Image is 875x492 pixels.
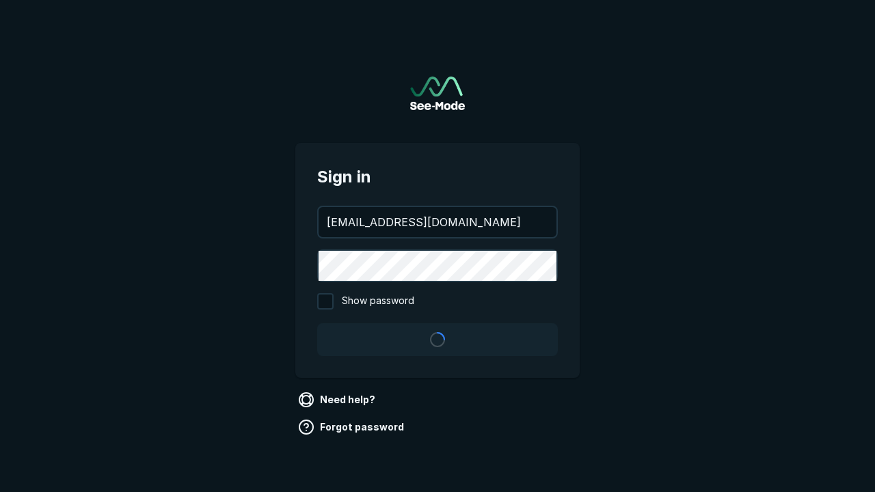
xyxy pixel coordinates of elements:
a: Go to sign in [410,77,465,110]
a: Forgot password [295,416,409,438]
span: Show password [342,293,414,310]
a: Need help? [295,389,381,411]
input: your@email.com [319,207,556,237]
img: See-Mode Logo [410,77,465,110]
span: Sign in [317,165,558,189]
